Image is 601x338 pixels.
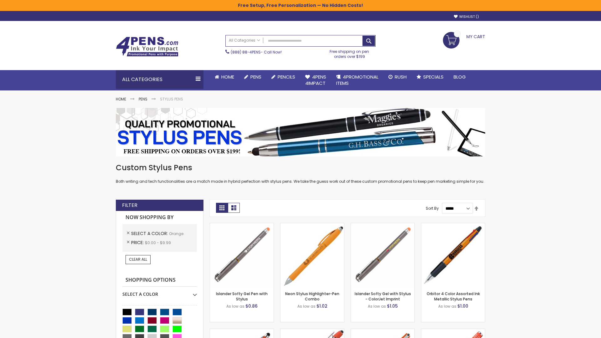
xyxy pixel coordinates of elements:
[300,70,331,90] a: 4Pens4impact
[438,304,456,309] span: As low as
[122,287,197,297] div: Select A Color
[421,223,485,287] img: Orbitor 4 Color Assorted Ink Metallic Stylus Pens-Orange
[412,70,449,84] a: Specials
[427,291,480,301] a: Orbitor 4 Color Assorted Ink Metallic Stylus Pens
[266,70,300,84] a: Pencils
[116,37,178,57] img: 4Pens Custom Pens and Promotional Products
[351,223,414,287] img: Islander Softy Gel with Stylus - ColorJet Imprint-Orange
[421,329,485,334] a: Marin Softy Pen with Stylus - Laser Engraved-Orange
[210,223,274,287] img: Islander Softy Gel Pen with Stylus-Orange
[280,223,344,228] a: Neon Stylus Highlighter-Pen Combo-Orange
[449,70,471,84] a: Blog
[454,74,466,80] span: Blog
[216,203,228,213] strong: Grid
[250,74,261,80] span: Pens
[239,70,266,84] a: Pens
[131,239,145,246] span: Price
[457,303,468,309] span: $1.00
[297,304,316,309] span: As low as
[231,49,282,55] span: - Call Now!
[331,70,383,90] a: 4PROMOTIONALITEMS
[210,223,274,228] a: Islander Softy Gel Pen with Stylus-Orange
[368,304,386,309] span: As low as
[139,96,147,102] a: Pens
[210,329,274,334] a: Minnelli Softy Pen with Stylus - Laser Engraved-Orange
[323,47,376,59] div: Free shipping on pen orders over $199
[280,329,344,334] a: 4P-MS8B-Orange
[285,291,339,301] a: Neon Stylus Highlighter-Pen Combo
[245,303,258,309] span: $0.86
[129,257,147,262] span: Clear All
[145,240,171,245] span: $0.00 - $9.99
[116,163,485,184] div: Both writing and tech functionalities are a match made in hybrid perfection with stylus pens. We ...
[216,291,268,301] a: Islander Softy Gel Pen with Stylus
[280,223,344,287] img: Neon Stylus Highlighter-Pen Combo-Orange
[231,49,261,55] a: (888) 88-4PENS
[226,304,244,309] span: As low as
[395,74,407,80] span: Rush
[210,70,239,84] a: Home
[226,35,263,46] a: All Categories
[278,74,295,80] span: Pencils
[122,211,197,224] strong: Now Shopping by
[122,202,137,209] strong: Filter
[126,255,151,264] a: Clear All
[116,70,203,89] div: All Categories
[351,329,414,334] a: Avendale Velvet Touch Stylus Gel Pen-Orange
[454,14,479,19] a: Wishlist
[169,231,183,236] span: Orange
[423,74,444,80] span: Specials
[122,274,197,287] strong: Shopping Options
[355,291,411,301] a: Islander Softy Gel with Stylus - ColorJet Imprint
[316,303,327,309] span: $1.02
[116,96,126,102] a: Home
[351,223,414,228] a: Islander Softy Gel with Stylus - ColorJet Imprint-Orange
[387,303,398,309] span: $1.05
[305,74,326,86] span: 4Pens 4impact
[383,70,412,84] a: Rush
[116,163,485,173] h1: Custom Stylus Pens
[116,108,485,156] img: Stylus Pens
[421,223,485,228] a: Orbitor 4 Color Assorted Ink Metallic Stylus Pens-Orange
[131,230,169,237] span: Select A Color
[426,206,439,211] label: Sort By
[336,74,378,86] span: 4PROMOTIONAL ITEMS
[229,38,260,43] span: All Categories
[221,74,234,80] span: Home
[160,96,183,102] strong: Stylus Pens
